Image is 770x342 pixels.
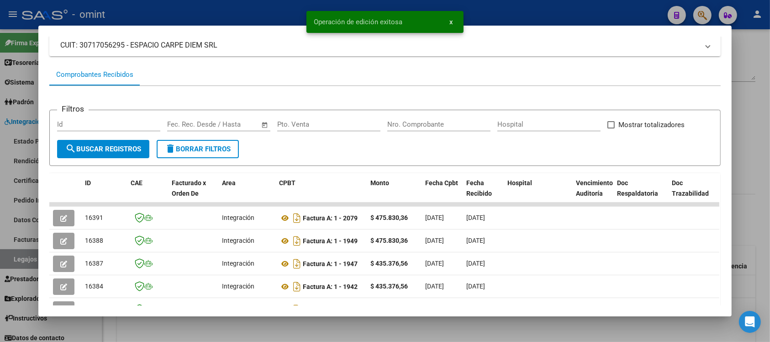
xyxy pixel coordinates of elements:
[668,173,723,214] datatable-header-cell: Doc Trazabilidad
[466,214,485,221] span: [DATE]
[303,260,358,267] strong: Factura A: 1 - 1947
[370,214,408,221] strong: $ 475.830,36
[613,173,668,214] datatable-header-cell: Doc Respaldatoria
[65,145,141,153] span: Buscar Registros
[303,214,358,222] strong: Factura A: 1 - 2079
[85,214,103,221] span: 16391
[65,143,76,154] mat-icon: search
[57,140,149,158] button: Buscar Registros
[425,214,444,221] span: [DATE]
[291,256,303,271] i: Descargar documento
[127,173,168,214] datatable-header-cell: CAE
[291,211,303,225] i: Descargar documento
[507,179,532,187] span: Hospital
[672,179,709,197] span: Doc Trazabilidad
[370,283,408,290] strong: $ 435.376,56
[205,120,249,128] input: End date
[314,17,402,27] span: Operación de edición exitosa
[466,260,485,267] span: [DATE]
[165,145,231,153] span: Borrar Filtros
[442,14,460,30] button: x
[370,179,389,187] span: Monto
[303,283,358,290] strong: Factura A: 1 - 1942
[576,179,613,197] span: Vencimiento Auditoría
[303,237,358,245] strong: Factura A: 1 - 1949
[57,103,89,115] h3: Filtros
[291,302,303,317] i: Descargar documento
[56,69,133,80] div: Comprobantes Recibidos
[425,179,458,187] span: Fecha Cpbt
[167,120,197,128] input: Start date
[60,40,698,51] mat-panel-title: CUIT: 30717056295 - ESPACIO CARPE DIEM SRL
[222,283,254,290] span: Integración
[85,237,103,244] span: 16388
[275,173,367,214] datatable-header-cell: CPBT
[157,140,239,158] button: Borrar Filtros
[422,173,463,214] datatable-header-cell: Fecha Cpbt
[367,173,422,214] datatable-header-cell: Monto
[85,283,103,290] span: 16384
[572,173,613,214] datatable-header-cell: Vencimiento Auditoría
[466,237,485,244] span: [DATE]
[222,179,236,187] span: Area
[291,234,303,248] i: Descargar documento
[218,173,275,214] datatable-header-cell: Area
[449,18,453,26] span: x
[168,173,218,214] datatable-header-cell: Facturado x Orden De
[172,179,206,197] span: Facturado x Orden De
[131,179,142,187] span: CAE
[466,179,492,197] span: Fecha Recibido
[617,179,658,197] span: Doc Respaldatoria
[81,173,127,214] datatable-header-cell: ID
[85,179,91,187] span: ID
[85,260,103,267] span: 16387
[425,237,444,244] span: [DATE]
[49,34,720,56] mat-expansion-panel-header: CUIT: 30717056295 - ESPACIO CARPE DIEM SRL
[618,119,685,130] span: Mostrar totalizadores
[370,237,408,244] strong: $ 475.830,36
[504,173,572,214] datatable-header-cell: Hospital
[425,260,444,267] span: [DATE]
[739,311,761,333] div: Open Intercom Messenger
[279,179,295,187] span: CPBT
[425,283,444,290] span: [DATE]
[222,260,254,267] span: Integración
[463,173,504,214] datatable-header-cell: Fecha Recibido
[222,237,254,244] span: Integración
[370,260,408,267] strong: $ 435.376,56
[222,214,254,221] span: Integración
[165,143,176,154] mat-icon: delete
[291,279,303,294] i: Descargar documento
[259,120,270,130] button: Open calendar
[466,283,485,290] span: [DATE]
